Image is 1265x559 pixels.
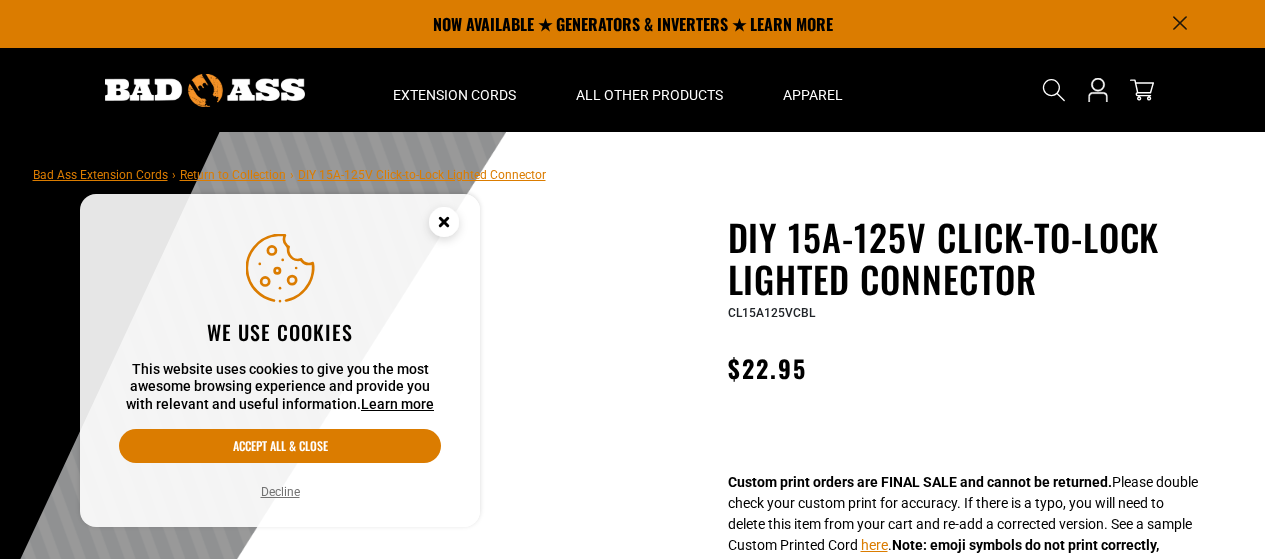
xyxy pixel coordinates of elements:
button: here [861,535,888,556]
nav: breadcrumbs [33,162,546,186]
summary: All Other Products [546,48,753,132]
summary: Extension Cords [363,48,546,132]
summary: Apparel [753,48,873,132]
span: › [172,168,176,182]
strong: Custom print orders are FINAL SALE and cannot be returned. [728,474,1112,490]
a: Learn more [361,396,434,412]
span: DIY 15A-125V Click-to-Lock Lighted Connector [298,168,546,182]
span: All Other Products [576,86,723,104]
h1: DIY 15A-125V Click-to-Lock Lighted Connector [728,216,1218,300]
aside: Cookie Consent [80,194,480,528]
p: This website uses cookies to give you the most awesome browsing experience and provide you with r... [119,361,441,414]
a: Bad Ass Extension Cords [33,168,168,182]
h2: We use cookies [119,319,441,345]
a: Return to Collection [180,168,286,182]
span: CL15A125VCBL [728,306,815,320]
button: Accept all & close [119,429,441,463]
span: $22.95 [728,350,807,386]
button: Decline [255,482,306,502]
span: Apparel [783,86,843,104]
img: Bad Ass Extension Cords [105,74,305,107]
span: › [290,168,294,182]
span: Extension Cords [393,86,516,104]
summary: Search [1038,74,1070,106]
